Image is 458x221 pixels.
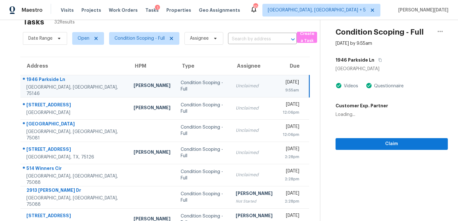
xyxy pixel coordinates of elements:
[283,109,299,116] div: 12:06pm
[23,19,44,25] h2: Tasks
[134,82,170,90] div: [PERSON_NAME]
[283,168,299,176] div: [DATE]
[283,212,299,220] div: [DATE]
[283,101,299,109] div: [DATE]
[28,35,52,42] span: Date Range
[253,4,258,10] div: 100
[283,79,299,87] div: [DATE]
[78,35,89,42] span: Open
[26,129,123,141] div: [GEOGRAPHIC_DATA], [GEOGRAPHIC_DATA], 75081
[176,57,231,75] th: Type
[283,146,299,154] div: [DATE]
[181,191,226,204] div: Condition Scoping - Full
[26,195,123,208] div: [GEOGRAPHIC_DATA], [GEOGRAPHIC_DATA], 75088
[341,140,443,148] span: Claim
[278,57,309,75] th: Due
[26,146,123,154] div: [STREET_ADDRESS]
[26,76,123,84] div: 1946 Parkside Ln
[54,19,75,25] span: 32 Results
[236,198,273,204] div: Not Started
[396,7,448,13] span: [PERSON_NAME][DATE]
[26,84,123,97] div: [GEOGRAPHIC_DATA], [GEOGRAPHIC_DATA], 75146
[283,198,299,204] div: 2:28pm
[22,7,43,13] span: Maestro
[236,212,273,220] div: [PERSON_NAME]
[372,83,404,89] div: Questionnaire
[26,102,123,110] div: [STREET_ADDRESS]
[81,7,101,13] span: Projects
[283,87,299,93] div: 9:55am
[26,187,123,195] div: 2913 [PERSON_NAME] Dr
[268,7,366,13] span: [GEOGRAPHIC_DATA], [GEOGRAPHIC_DATA] + 5
[61,7,74,13] span: Visits
[114,35,165,42] span: Condition Scoping - Full
[366,82,372,89] img: Artifact Present Icon
[181,124,226,137] div: Condition Scoping - Full
[283,124,299,131] div: [DATE]
[374,54,383,66] button: Copy Address
[283,154,299,160] div: 2:28pm
[336,29,424,35] h2: Condition Scoping - Full
[336,40,372,47] div: [DATE] by 9:55am
[181,146,226,159] div: Condition Scoping - Full
[20,57,128,75] th: Address
[166,7,191,13] span: Properties
[236,83,273,89] div: Unclaimed
[145,8,159,12] span: Tasks
[181,169,226,181] div: Condition Scoping - Full
[283,176,299,182] div: 2:28pm
[236,105,273,111] div: Unclaimed
[231,57,278,75] th: Assignee
[155,5,160,11] div: 1
[236,150,273,156] div: Unclaimed
[336,66,448,72] div: [GEOGRAPHIC_DATA]
[134,149,170,157] div: [PERSON_NAME]
[26,173,123,186] div: [GEOGRAPHIC_DATA], [GEOGRAPHIC_DATA], 75088
[288,35,297,44] button: Open
[297,32,317,43] button: Create a Task
[109,7,138,13] span: Work Orders
[283,190,299,198] div: [DATE]
[336,103,388,109] h5: Customer Exp. Partner
[134,104,170,112] div: [PERSON_NAME]
[236,172,273,178] div: Unclaimed
[300,30,314,45] span: Create a Task
[283,131,299,138] div: 12:06pm
[336,57,374,63] h5: 1946 Parkside Ln
[236,190,273,198] div: [PERSON_NAME]
[128,57,176,75] th: HPM
[199,7,240,13] span: Geo Assignments
[336,138,448,150] button: Claim
[26,154,123,160] div: [GEOGRAPHIC_DATA], TX, 75126
[336,82,342,89] img: Artifact Present Icon
[190,35,209,42] span: Assignee
[26,212,123,220] div: [STREET_ADDRESS]
[26,121,123,129] div: [GEOGRAPHIC_DATA]
[26,110,123,116] div: [GEOGRAPHIC_DATA]
[181,80,226,92] div: Condition Scoping - Full
[228,34,279,44] input: Search by address
[342,83,358,89] div: Videos
[26,165,123,173] div: 514 Winners Cir
[336,112,355,117] span: Loading...
[181,102,226,115] div: Condition Scoping - Full
[236,127,273,134] div: Unclaimed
